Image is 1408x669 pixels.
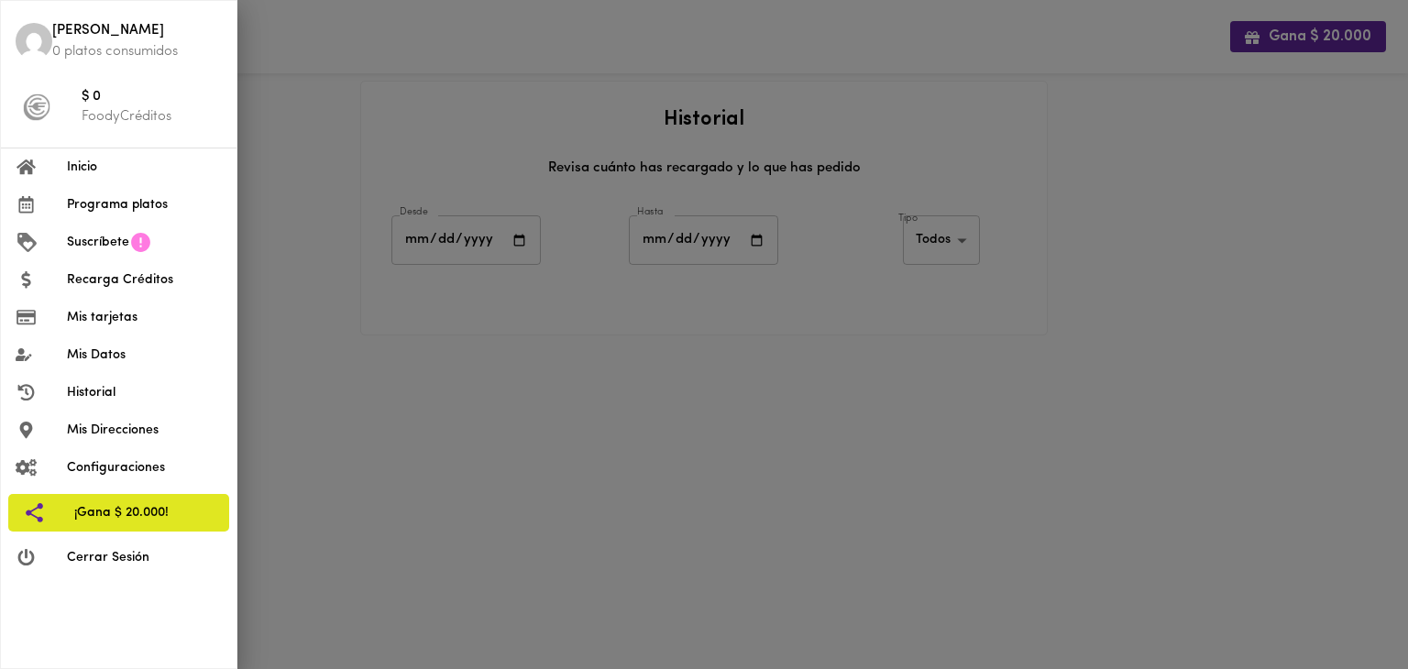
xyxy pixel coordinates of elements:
span: Historial [67,383,222,402]
p: FoodyCréditos [82,107,222,126]
span: Mis tarjetas [67,308,222,327]
span: Programa platos [67,195,222,214]
span: Suscríbete [67,233,129,252]
span: ¡Gana $ 20.000! [74,503,214,522]
span: Mis Direcciones [67,421,222,440]
span: $ 0 [82,87,222,108]
span: Inicio [67,158,222,177]
span: Cerrar Sesión [67,548,222,567]
iframe: Messagebird Livechat Widget [1302,563,1390,651]
img: foody-creditos-black.png [23,93,50,121]
span: Mis Datos [67,345,222,365]
span: Recarga Créditos [67,270,222,290]
span: [PERSON_NAME] [52,21,222,42]
p: 0 platos consumidos [52,42,222,61]
span: Configuraciones [67,458,222,477]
